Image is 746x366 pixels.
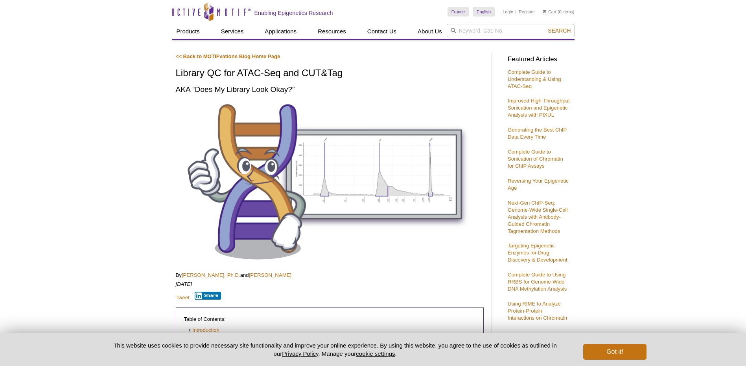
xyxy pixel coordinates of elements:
[176,68,484,79] h1: Library QC for ATAC-Seq and CUT&Tag
[508,98,570,118] a: Improved High-Throughput Sonication and Epigenetic Analysis with PIXUL
[413,24,447,39] a: About Us
[254,9,333,16] h2: Enabling Epigenetics Research
[503,9,513,15] a: Login
[543,9,556,15] a: Cart
[176,101,484,263] img: Library QC for ATAC-Seq and CUT&Tag
[176,53,280,59] a: << Back to MOTIFvations Blog Home Page
[508,200,567,234] a: Next-Gen ChIP-Seq: Genome-Wide Single-Cell Analysis with Antibody-Guided Chromatin Tagmentation M...
[583,344,646,360] button: Got it!
[195,292,221,300] button: Share
[508,301,567,321] a: Using RIME to Analyze Protein-Protein Interactions on Chromatin
[519,9,535,15] a: Register
[363,24,401,39] a: Contact Us
[249,272,291,278] a: [PERSON_NAME]
[543,9,546,13] img: Your Cart
[182,272,240,278] a: [PERSON_NAME], Ph.D.
[473,7,495,16] a: English
[548,27,571,34] span: Search
[184,316,475,323] p: Table of Contents:
[508,69,561,89] a: Complete Guide to Understanding & Using ATAC-Seq
[545,27,573,34] button: Search
[516,7,517,16] li: |
[100,341,571,358] p: This website uses cookies to provide necessary site functionality and improve your online experie...
[172,24,204,39] a: Products
[188,327,219,334] a: Introduction
[282,350,318,357] a: Privacy Policy
[447,24,575,37] input: Keyword, Cat. No.
[508,178,569,191] a: Reversing Your Epigenetic Age
[508,56,571,63] h3: Featured Articles
[508,272,567,292] a: Complete Guide to Using RRBS for Genome-Wide DNA Methylation Analysis
[508,243,567,263] a: Targeting Epigenetic Enzymes for Drug Discovery & Development
[508,149,563,169] a: Complete Guide to Sonication of Chromatin for ChIP Assays
[448,7,469,16] a: France
[176,295,190,300] a: Tweet
[176,281,192,287] em: [DATE]
[508,127,567,140] a: Generating the Best ChIP Data Every Time
[508,329,571,341] h3: Product Guides
[543,7,575,16] li: (0 items)
[356,350,395,357] button: cookie settings
[216,24,249,39] a: Services
[260,24,301,39] a: Applications
[176,272,484,279] p: By and
[313,24,351,39] a: Resources
[176,84,484,95] h2: AKA “Does My Library Look Okay?”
